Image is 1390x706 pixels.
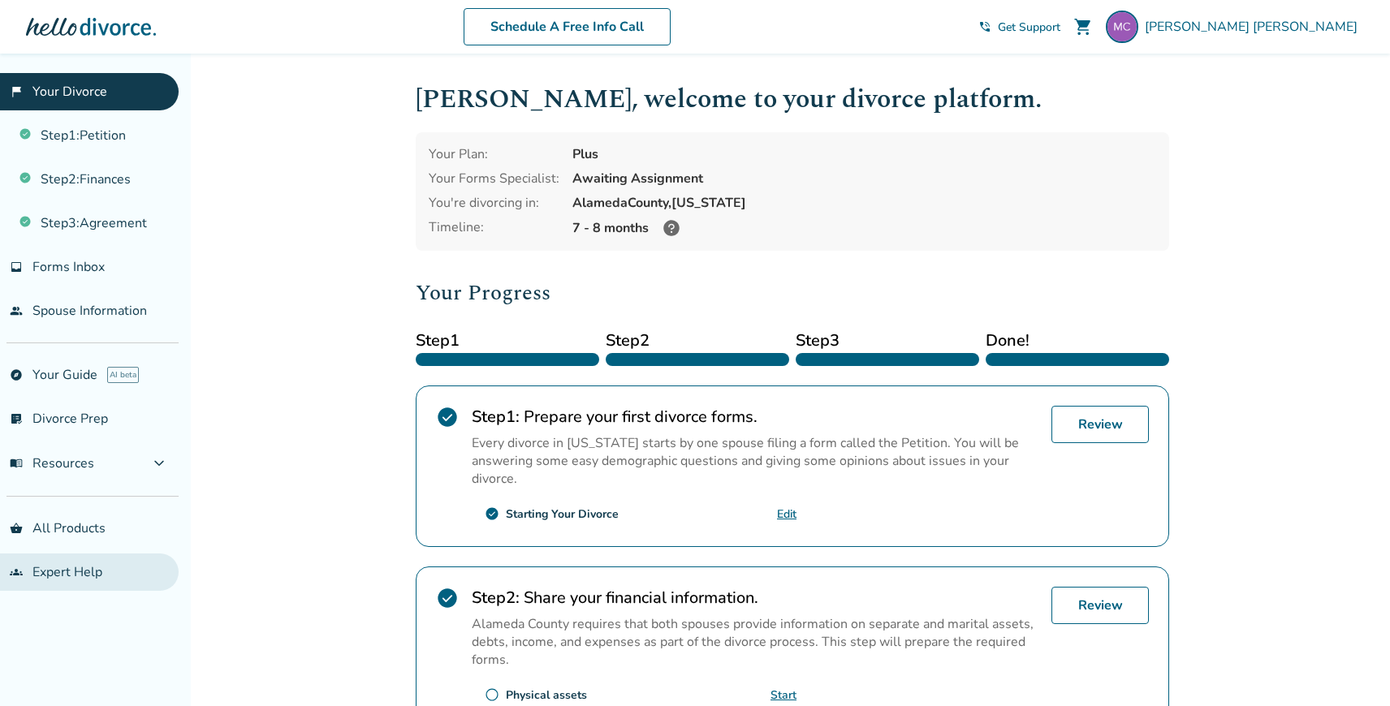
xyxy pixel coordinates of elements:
[472,587,1038,609] h2: Share your financial information.
[506,506,619,522] div: Starting Your Divorce
[416,80,1169,119] h1: [PERSON_NAME] , welcome to your divorce platform.
[1051,587,1149,624] a: Review
[32,258,105,276] span: Forms Inbox
[1145,18,1364,36] span: [PERSON_NAME] [PERSON_NAME]
[429,218,559,238] div: Timeline:
[472,406,1038,428] h2: Prepare your first divorce forms.
[429,145,559,163] div: Your Plan:
[472,406,520,428] strong: Step 1 :
[429,170,559,187] div: Your Forms Specialist:
[107,367,139,383] span: AI beta
[436,587,459,609] span: check_circle
[10,454,94,472] span: Resources
[998,19,1060,35] span: Get Support
[1106,11,1138,43] img: Testing CA
[572,218,1156,238] div: 7 - 8 months
[416,277,1169,309] h2: Your Progress
[149,454,169,473] span: expand_more
[978,20,991,33] span: phone_in_talk
[464,8,671,45] a: Schedule A Free Info Call
[10,260,23,273] span: inbox
[606,329,789,353] span: Step 2
[429,194,559,212] div: You're divorcing in:
[10,85,23,98] span: flag_2
[485,506,499,521] span: check_circle
[1073,17,1093,37] span: shopping_cart
[10,368,23,381] span: explore
[10,412,23,425] span: list_alt_check
[506,687,587,703] div: Physical assets
[436,406,459,428] span: check_circle
[10,566,23,579] span: groups
[472,434,1038,488] p: Every divorce in [US_STATE] starts by one spouse filing a form called the Petition. You will be a...
[777,506,796,522] a: Edit
[485,687,499,702] span: radio_button_unchecked
[796,329,979,353] span: Step 3
[572,194,1156,212] div: Alameda County, [US_STATE]
[10,457,23,470] span: menu_book
[986,329,1169,353] span: Done!
[572,145,1156,163] div: Plus
[472,615,1038,669] p: Alameda County requires that both spouses provide information on separate and marital assets, deb...
[10,304,23,317] span: people
[771,687,796,703] a: Start
[978,19,1060,35] a: phone_in_talkGet Support
[1051,406,1149,443] a: Review
[10,522,23,535] span: shopping_basket
[416,329,599,353] span: Step 1
[472,587,520,609] strong: Step 2 :
[572,170,1156,187] div: Awaiting Assignment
